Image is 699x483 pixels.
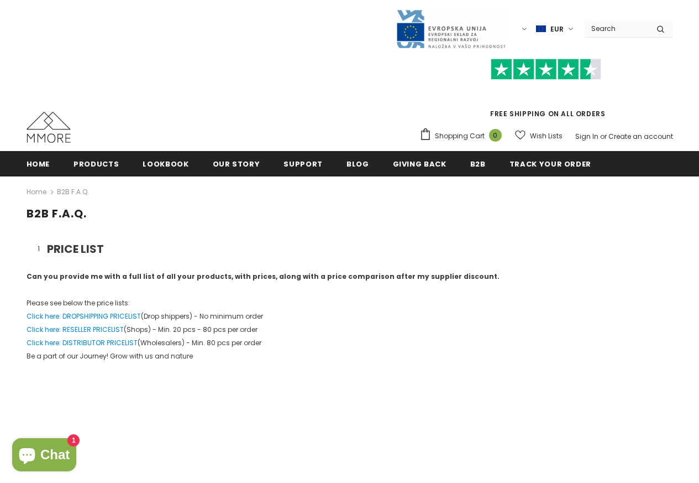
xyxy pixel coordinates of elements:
[27,159,50,169] span: Home
[57,185,89,199] span: B2B F.A.Q.
[435,131,485,142] span: Shopping Cart
[73,151,119,176] a: Products
[396,24,506,33] a: Javni Razpis
[393,151,446,176] a: Giving back
[9,438,80,474] inbox-online-store-chat: Shopify online store chat
[515,126,563,146] a: Wish Lists
[489,129,502,142] span: 0
[27,151,50,176] a: Home
[27,272,500,281] strong: Can you provide me with a full list of all your products, with prices, along with a price compari...
[509,159,591,169] span: Track your order
[213,151,260,176] a: Our Story
[530,131,563,142] span: Wish Lists
[346,151,369,176] a: Blog
[470,151,486,176] a: B2B
[491,59,601,80] img: Trust Pilot Stars
[27,311,141,321] a: Click here: DROPSHIPPING PRICELIST
[283,159,323,169] span: support
[396,9,506,49] img: Javni Razpis
[73,159,119,169] span: Products
[419,80,673,108] iframe: Customer reviews powered by Trustpilot
[419,64,673,118] span: FREE SHIPPING ON ALL ORDERS
[283,151,323,176] a: support
[27,325,124,334] a: Click here: RESELLER PRICELIST
[27,297,673,363] p: Please see below the price lists: (Drop shippers) - No minimum order (Shops) - Min. 20 pcs - 80 p...
[608,132,673,141] a: Create an account
[27,206,87,221] span: B2B F.A.Q.
[27,338,138,347] a: Click here: DISTRIBUTOR PRICELIST
[38,242,673,256] h3: PRICE LIST
[346,159,369,169] span: Blog
[393,159,446,169] span: Giving back
[509,151,591,176] a: Track your order
[143,159,188,169] span: Lookbook
[585,20,648,37] input: Search Site
[143,151,188,176] a: Lookbook
[27,112,71,143] img: MMORE Cases
[575,132,598,141] a: Sign In
[550,24,564,35] span: EUR
[27,185,46,199] a: Home
[470,159,486,169] span: B2B
[419,128,507,144] a: Shopping Cart 0
[600,132,607,141] span: or
[213,159,260,169] span: Our Story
